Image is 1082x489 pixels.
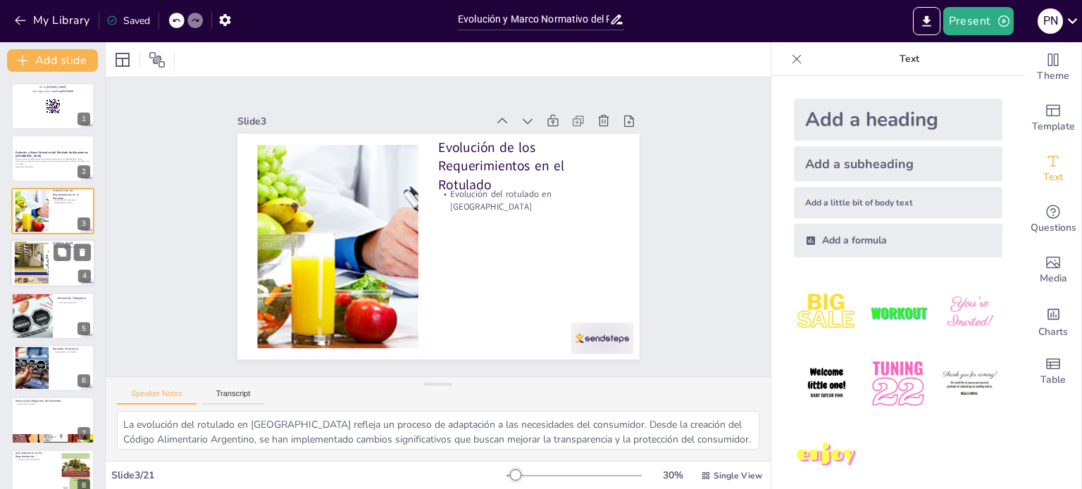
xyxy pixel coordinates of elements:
[1025,296,1081,346] div: Add charts and graphs
[433,229,477,411] p: Evolución del rotulado en [GEOGRAPHIC_DATA]
[74,244,91,261] button: Delete Slide
[149,51,166,68] span: Position
[57,296,90,300] p: Información Obligatoria
[15,150,89,158] strong: Evolución y Marco Normativo del Rotulado de Alimentos en [GEOGRAPHIC_DATA]
[46,86,67,89] strong: [DOMAIN_NAME]
[78,270,91,283] div: 4
[1040,271,1067,286] span: Media
[57,301,90,304] p: Información esencial
[7,49,98,72] button: Add slide
[54,244,70,261] button: Duplicate Slide
[53,189,90,201] p: Evolución de los Requerimientos en el Rotulado
[53,241,91,246] p: [PERSON_NAME]
[15,458,53,461] p: Actualizaciones normativas
[1032,119,1075,134] span: Template
[11,345,94,391] div: 6
[794,99,1002,141] div: Add a heading
[15,89,90,94] p: and login with code
[77,322,90,335] div: 5
[117,389,197,405] button: Speaker Notes
[1038,7,1063,35] button: P N
[458,9,609,30] input: Insert title
[11,188,94,234] div: 3
[77,427,90,440] div: 7
[111,49,134,71] div: Layout
[1025,144,1081,194] div: Add text boxes
[865,351,931,417] img: 5.jpeg
[1031,220,1076,236] span: Questions
[15,399,90,403] p: Declaración Obligatoria de Nutrientes
[11,135,94,182] div: 2
[11,293,94,339] div: 5
[1025,194,1081,245] div: Get real-time input from your audience
[53,199,90,204] p: Evolución del rotulado en [GEOGRAPHIC_DATA]
[77,217,90,230] div: 3
[937,351,1002,417] img: 6.jpeg
[794,423,859,488] img: 7.jpeg
[1025,245,1081,296] div: Add images, graphics, shapes or video
[1025,93,1081,144] div: Add ready made slides
[1038,8,1063,34] div: P N
[794,351,859,417] img: 4.jpeg
[943,7,1014,35] button: Present
[913,7,940,35] button: Export to PowerPoint
[111,469,506,482] div: Slide 3 / 21
[15,85,90,89] p: Go to
[11,397,94,443] div: 7
[1025,42,1081,93] div: Change the overall theme
[1037,68,1069,84] span: Theme
[937,280,1002,345] img: 3.jpeg
[452,230,526,416] p: Evolución de los Requerimientos en el Rotulado
[794,187,1002,218] div: Add a little bit of body text
[794,224,1002,258] div: Add a formula
[1025,346,1081,397] div: Add a table
[11,83,94,129] div: 1
[77,113,90,125] div: 1
[794,280,859,345] img: 1.jpeg
[15,403,90,406] p: Nutrientes esenciales
[77,374,90,387] div: 6
[53,350,90,353] p: Propiedades nutricionales
[1043,170,1063,185] span: Text
[15,157,90,165] p: Informe sobre las obligaciones del rotulado de alimentos en [GEOGRAPHIC_DATA], incluyendo la evol...
[53,347,90,351] p: Rotulado Nutricional
[714,470,762,481] span: Single View
[865,280,931,345] img: 2.jpeg
[11,9,96,32] button: My Library
[656,469,690,482] div: 30 %
[794,146,1002,182] div: Add a subheading
[117,411,759,450] textarea: La evolución del rotulado en [GEOGRAPHIC_DATA] refleja un proceso de adaptación a las necesidades...
[1038,324,1068,340] span: Charts
[15,165,90,167] p: Generated with [URL]
[808,42,1011,76] p: Text
[53,246,91,248] p: Normativa de rotulado
[77,165,90,178] div: 2
[15,451,53,459] p: Actualizaciones en los Requerimientos
[106,14,150,27] div: Saved
[11,239,95,287] div: 4
[202,389,265,405] button: Transcript
[1040,372,1066,388] span: Table
[532,38,571,288] div: Slide 3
